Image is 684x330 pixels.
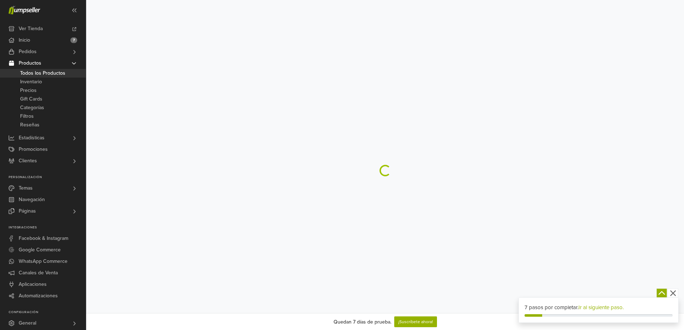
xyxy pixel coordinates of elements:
span: Automatizaciones [19,290,58,302]
span: Facebook & Instagram [19,233,68,244]
span: Gift Cards [20,95,42,103]
span: 7 [70,37,77,43]
span: Ver Tienda [19,23,43,34]
span: Temas [19,182,33,194]
span: Páginas [19,205,36,217]
p: Personalización [9,175,86,180]
a: ¡Suscríbete ahora! [394,316,437,327]
span: Inicio [19,34,30,46]
span: Inventario [20,78,42,86]
span: Precios [20,86,37,95]
p: Integraciones [9,226,86,230]
span: Canales de Venta [19,267,58,279]
span: Google Commerce [19,244,61,256]
span: Aplicaciones [19,279,47,290]
span: Promociones [19,144,48,155]
span: Pedidos [19,46,37,57]
a: Ir al siguiente paso. [578,304,624,311]
span: Todos los Productos [20,69,65,78]
span: Categorías [20,103,44,112]
span: Filtros [20,112,34,121]
span: Clientes [19,155,37,167]
div: Quedan 7 días de prueba. [334,318,391,326]
span: General [19,317,36,329]
span: Estadísticas [19,132,45,144]
span: Productos [19,57,41,69]
span: Navegación [19,194,45,205]
div: 7 pasos por completar. [525,303,673,312]
p: Configuración [9,310,86,315]
span: WhatsApp Commerce [19,256,68,267]
span: Reseñas [20,121,39,129]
